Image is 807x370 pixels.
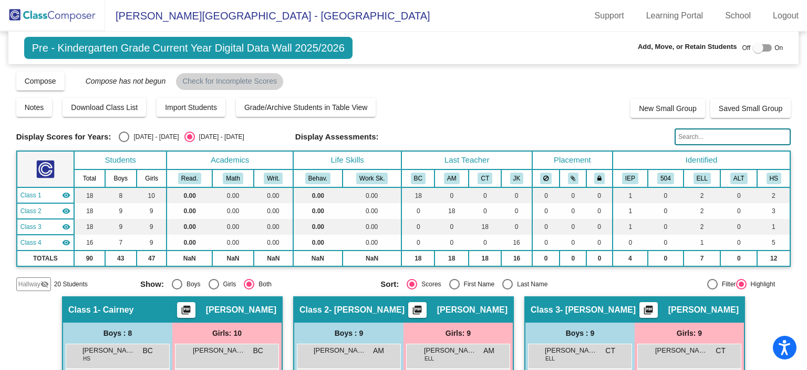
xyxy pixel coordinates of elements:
[483,345,494,356] span: AM
[17,251,74,266] td: TOTALS
[642,305,655,319] mat-icon: picture_as_pdf
[63,323,172,344] div: Boys : 8
[532,203,560,219] td: 0
[401,187,434,203] td: 18
[74,251,105,266] td: 90
[648,203,684,219] td: 0
[469,203,501,219] td: 0
[25,77,56,85] span: Compose
[586,7,633,24] a: Support
[343,235,402,251] td: 0.00
[613,235,648,251] td: 0
[20,191,42,200] span: Class 1
[253,345,263,356] span: BC
[63,98,146,117] button: Download Class List
[720,235,757,251] td: 0
[532,219,560,235] td: 0
[293,251,343,266] td: NaN
[380,279,399,289] span: Sort:
[720,219,757,235] td: 0
[25,103,44,112] span: Notes
[684,235,720,251] td: 1
[157,98,225,117] button: Import Students
[293,151,401,169] th: Life Skills
[434,251,469,266] td: 18
[401,151,532,169] th: Last Teacher
[20,238,42,247] span: Class 4
[140,279,373,289] mat-radio-group: Select an option
[137,203,167,219] td: 9
[586,169,612,187] th: Keep with teacher
[74,169,105,187] th: Total
[434,169,469,187] th: Alison McElroy
[254,203,293,219] td: 0.00
[62,191,70,199] mat-icon: visibility
[560,305,636,315] span: - [PERSON_NAME]
[560,169,586,187] th: Keep with students
[532,151,613,169] th: Placement
[193,345,245,356] span: [PERSON_NAME] [PERSON_NAME]
[718,279,736,289] div: Filter
[254,187,293,203] td: 0.00
[648,235,684,251] td: 0
[212,187,254,203] td: 0.00
[757,187,790,203] td: 2
[532,235,560,251] td: 0
[747,279,775,289] div: Highlight
[137,219,167,235] td: 9
[178,173,201,184] button: Read.
[401,169,434,187] th: Bonnie Cairney
[648,219,684,235] td: 0
[119,132,244,142] mat-radio-group: Select an option
[657,173,674,184] button: 504
[167,151,293,169] th: Academics
[560,219,586,235] td: 0
[74,187,105,203] td: 18
[83,355,90,363] span: HS
[684,251,720,266] td: 7
[684,203,720,219] td: 2
[684,187,720,203] td: 2
[165,103,217,112] span: Import Students
[639,302,658,318] button: Print Students Details
[434,219,469,235] td: 0
[532,187,560,203] td: 0
[74,203,105,219] td: 18
[408,302,427,318] button: Print Students Details
[638,42,737,52] span: Add, Move, or Retain Students
[244,103,368,112] span: Grade/Archive Students in Table View
[586,187,612,203] td: 0
[742,43,750,53] span: Off
[24,37,353,59] span: Pre - Kindergarten Grade Current Year Digital Data Wall 2025/2026
[668,305,739,315] span: [PERSON_NAME]
[605,345,615,356] span: CT
[501,235,532,251] td: 16
[434,187,469,203] td: 0
[501,203,532,219] td: 0
[425,355,434,363] span: ELL
[684,169,720,187] th: English Language Learner
[757,169,790,187] th: HeadStart
[105,187,137,203] td: 8
[437,305,508,315] span: [PERSON_NAME]
[172,323,282,344] div: Girls: 10
[648,251,684,266] td: 0
[424,345,477,356] span: [PERSON_NAME]
[622,173,638,184] button: IEP
[17,219,74,235] td: Cady Thygesen - Thygesen
[478,173,492,184] button: CT
[774,43,783,53] span: On
[630,99,705,118] button: New Small Group
[648,187,684,203] td: 0
[501,219,532,235] td: 0
[137,251,167,266] td: 47
[373,345,384,356] span: AM
[613,169,648,187] th: Individualized Education Plan
[75,77,166,85] span: Compose has not begun
[757,203,790,219] td: 3
[648,169,684,187] th: 504 Plan
[305,173,330,184] button: Behav.
[254,279,272,289] div: Both
[105,203,137,219] td: 9
[720,203,757,219] td: 0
